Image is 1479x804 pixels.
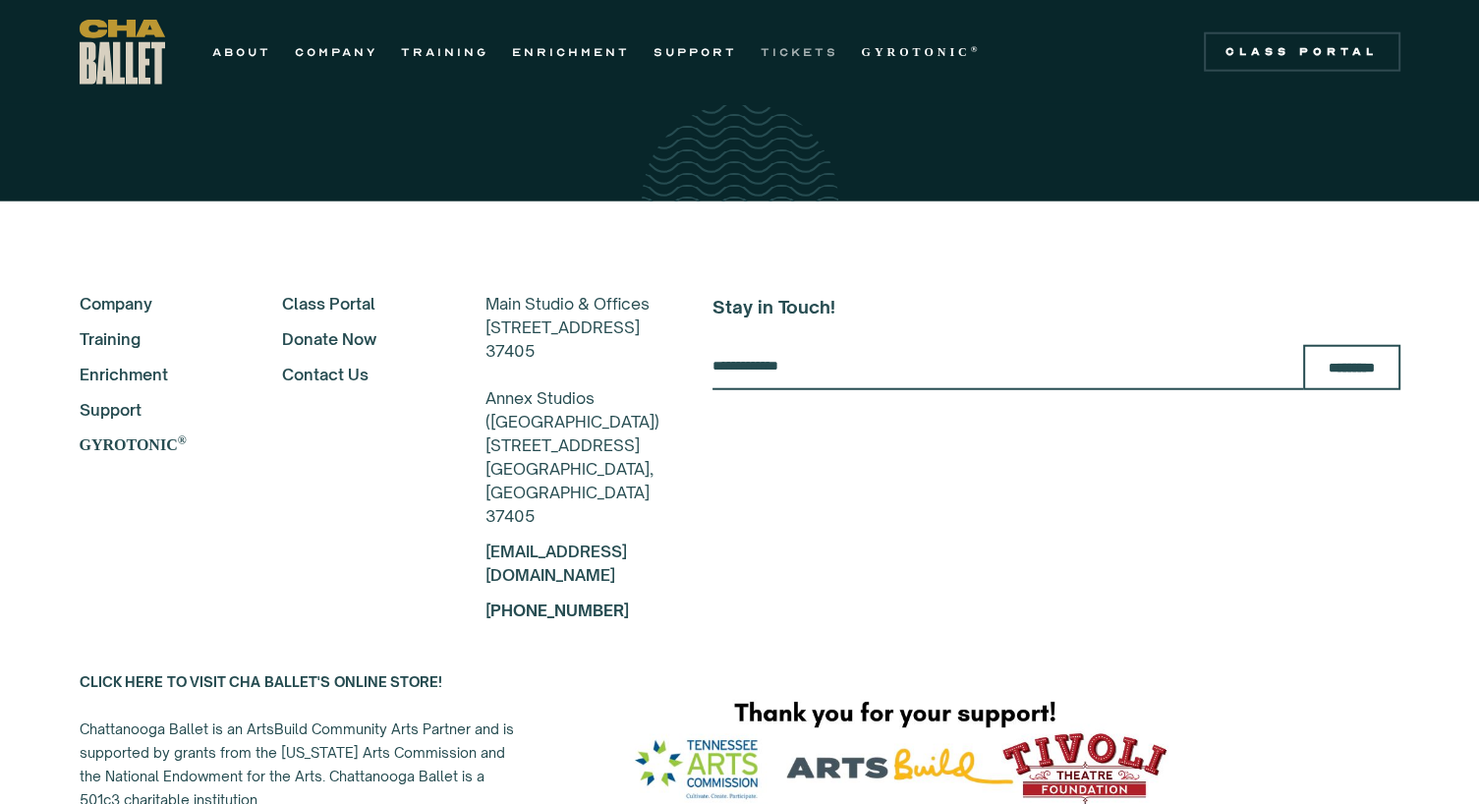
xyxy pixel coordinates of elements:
[80,398,230,422] a: Support
[80,292,230,316] a: Company
[295,40,377,64] a: COMPANY
[862,40,982,64] a: GYROTONIC®
[485,542,627,585] a: [EMAIL_ADDRESS][DOMAIN_NAME]
[485,292,659,528] div: Main Studio & Offices [STREET_ADDRESS] 37405 Annex Studios ([GEOGRAPHIC_DATA]) [STREET_ADDRESS] [...
[401,40,488,64] a: TRAINING
[212,40,271,64] a: ABOUT
[80,673,442,690] a: CLICK HERE TO VISIT CHA BALLET'S ONLINE STORE!
[282,363,432,386] a: Contact Us
[971,44,982,54] sup: ®
[1216,44,1389,60] div: Class Portal
[712,292,1400,321] h5: Stay in Touch!
[80,327,230,351] a: Training
[80,436,178,453] strong: GYROTONIC
[761,40,838,64] a: TICKETS
[485,601,629,620] a: [PHONE_NUMBER]
[282,292,432,316] a: Class Portal
[1204,32,1400,72] a: Class Portal
[862,45,971,59] strong: GYROTONIC
[178,433,187,447] sup: ®
[512,40,630,64] a: ENRICHMENT
[80,433,230,457] a: GYROTONIC®
[654,40,737,64] a: SUPPORT
[80,20,165,85] a: home
[712,345,1400,390] form: Email Form
[80,363,230,386] a: Enrichment
[282,327,432,351] a: Donate Now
